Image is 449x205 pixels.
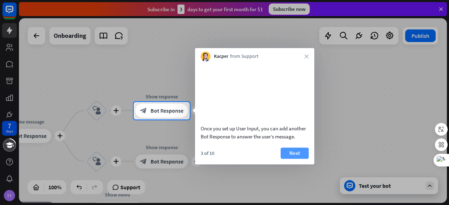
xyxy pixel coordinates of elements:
div: Once you set up User Input, you can add another Bot Response to answer the user’s message. [201,124,309,141]
span: from Support [230,53,259,60]
button: Next [281,148,309,159]
button: Open LiveChat chat widget [6,3,27,24]
i: close [304,54,309,59]
span: Kacper [214,53,228,60]
div: 3 of 10 [201,150,214,156]
span: Bot Response [150,107,183,114]
i: block_bot_response [140,107,147,114]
